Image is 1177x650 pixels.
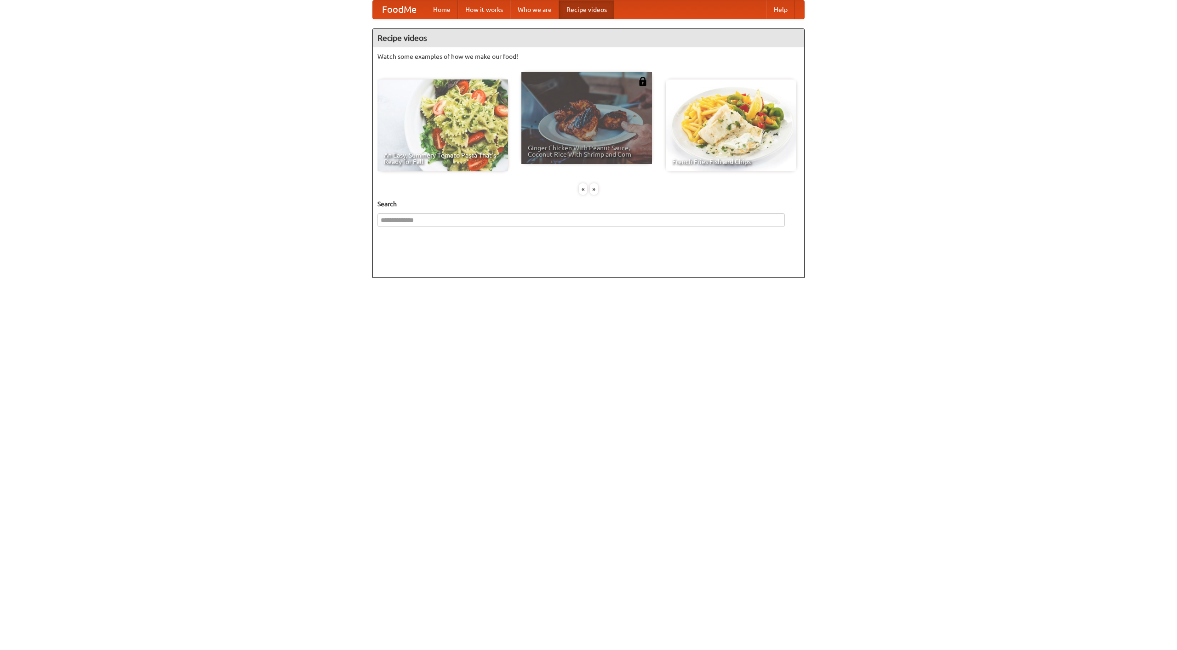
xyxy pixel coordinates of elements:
[377,79,508,171] a: An Easy, Summery Tomato Pasta That's Ready for Fall
[377,52,800,61] p: Watch some examples of how we make our food!
[666,79,796,171] a: French Fries Fish and Chips
[638,77,647,86] img: 483408.png
[426,0,458,19] a: Home
[672,158,790,165] span: French Fries Fish and Chips
[766,0,795,19] a: Help
[579,183,587,195] div: «
[590,183,598,195] div: »
[510,0,559,19] a: Who we are
[458,0,510,19] a: How it works
[377,199,800,209] h5: Search
[373,29,804,47] h4: Recipe videos
[559,0,614,19] a: Recipe videos
[384,152,502,165] span: An Easy, Summery Tomato Pasta That's Ready for Fall
[373,0,426,19] a: FoodMe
